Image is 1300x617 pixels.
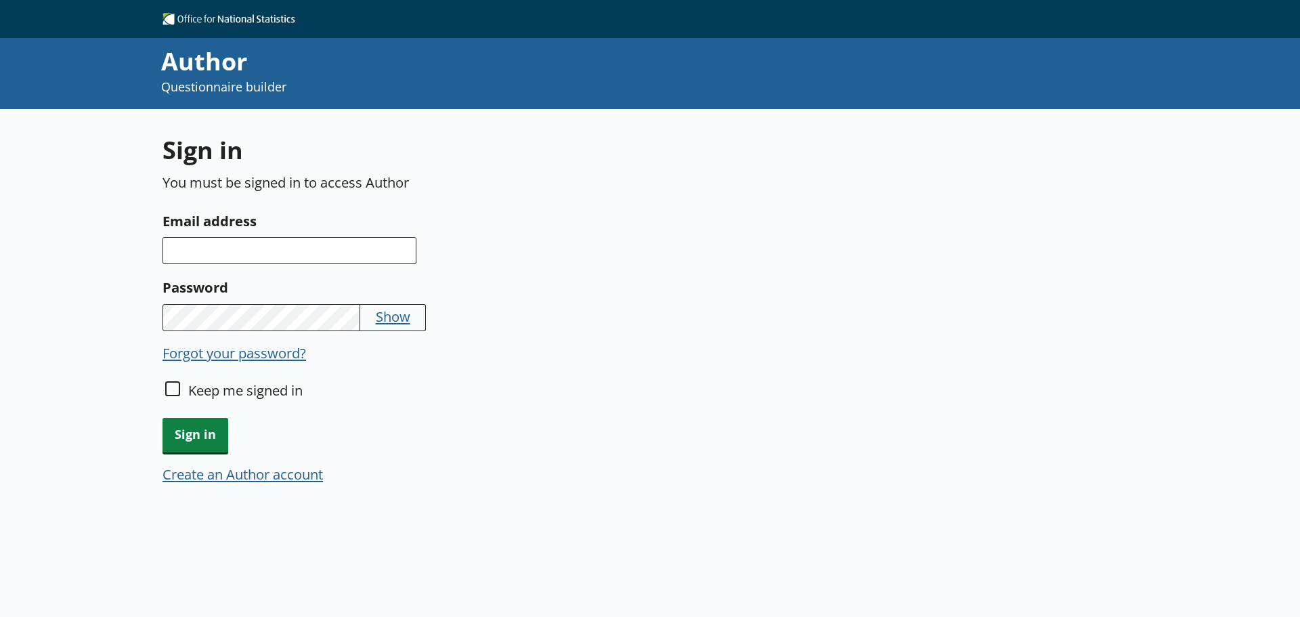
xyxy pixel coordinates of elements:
button: Sign in [162,418,228,452]
label: Email address [162,210,802,232]
button: Show [376,307,410,326]
label: Password [162,276,802,298]
label: Keep me signed in [188,381,303,400]
button: Create an Author account [162,465,323,484]
h1: Sign in [162,133,802,167]
div: Author [161,45,875,79]
button: Forgot your password? [162,343,306,362]
p: Questionnaire builder [161,79,875,95]
p: You must be signed in to access Author [162,173,802,192]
